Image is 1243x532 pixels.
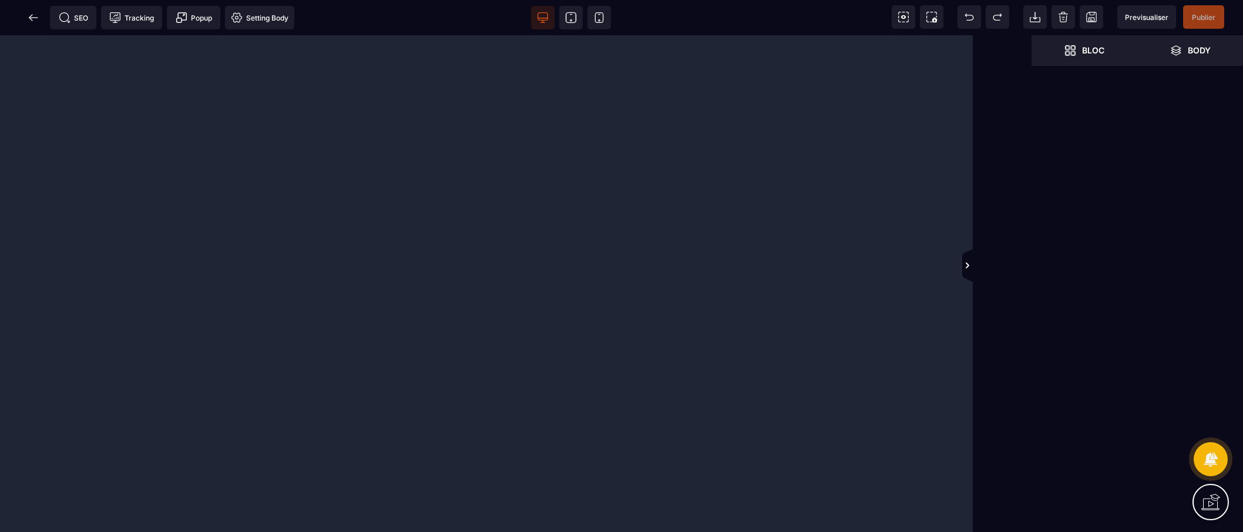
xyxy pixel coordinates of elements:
[920,5,943,29] span: Screenshot
[1125,13,1168,22] span: Previsualiser
[59,12,88,23] span: SEO
[1082,46,1104,55] strong: Bloc
[231,12,288,23] span: Setting Body
[892,5,915,29] span: View components
[109,12,154,23] span: Tracking
[1117,5,1176,29] span: Preview
[1032,35,1137,66] span: Open Blocks
[1137,35,1243,66] span: Open Layer Manager
[176,12,212,23] span: Popup
[1188,46,1211,55] strong: Body
[1192,13,1215,22] span: Publier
